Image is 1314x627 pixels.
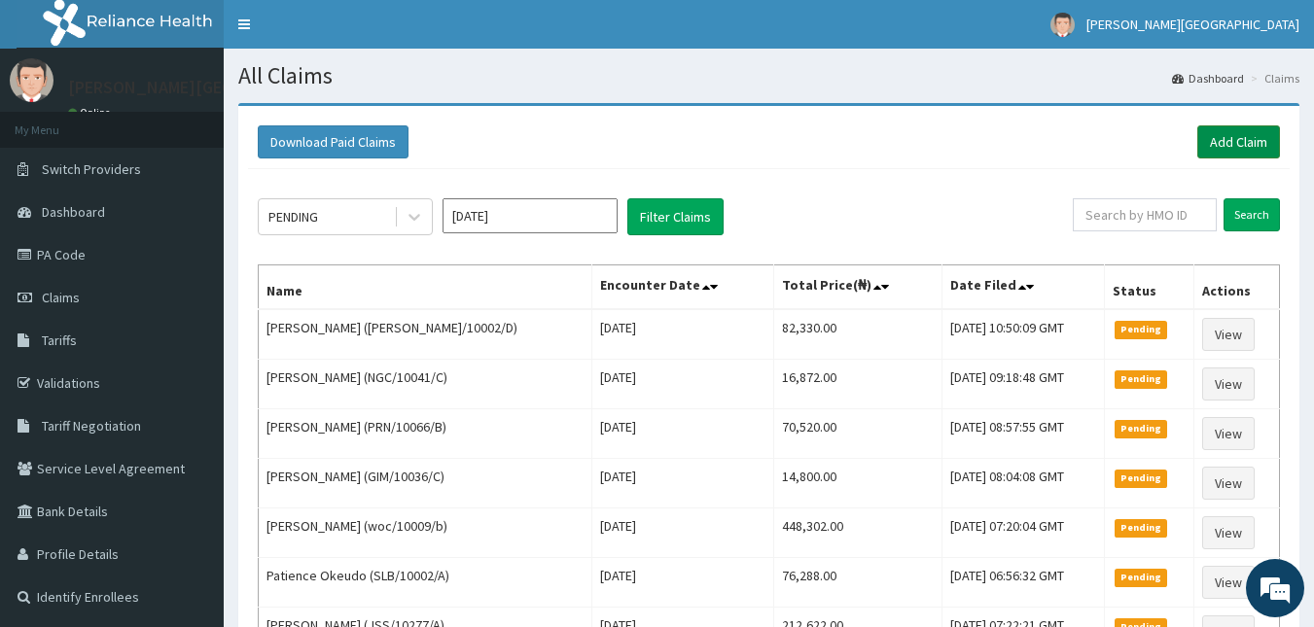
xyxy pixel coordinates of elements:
[1202,516,1255,549] a: View
[68,79,356,96] p: [PERSON_NAME][GEOGRAPHIC_DATA]
[627,198,724,235] button: Filter Claims
[259,409,592,459] td: [PERSON_NAME] (PRN/10066/B)
[773,508,941,558] td: 448,302.00
[591,508,773,558] td: [DATE]
[258,125,408,158] button: Download Paid Claims
[1104,265,1193,310] th: Status
[1224,198,1280,231] input: Search
[591,558,773,608] td: [DATE]
[591,265,773,310] th: Encounter Date
[941,409,1104,459] td: [DATE] 08:57:55 GMT
[42,160,141,178] span: Switch Providers
[1115,470,1168,487] span: Pending
[1073,198,1217,231] input: Search by HMO ID
[773,459,941,508] td: 14,800.00
[1115,569,1168,586] span: Pending
[259,459,592,508] td: [PERSON_NAME] (GIM/10036/C)
[941,558,1104,608] td: [DATE] 06:56:32 GMT
[941,265,1104,310] th: Date Filed
[1172,70,1244,87] a: Dashboard
[941,309,1104,360] td: [DATE] 10:50:09 GMT
[1115,321,1168,338] span: Pending
[1086,16,1299,33] span: [PERSON_NAME][GEOGRAPHIC_DATA]
[42,331,77,349] span: Tariffs
[42,417,141,435] span: Tariff Negotiation
[591,309,773,360] td: [DATE]
[941,508,1104,558] td: [DATE] 07:20:04 GMT
[773,409,941,459] td: 70,520.00
[1202,566,1255,599] a: View
[10,58,53,102] img: User Image
[42,203,105,221] span: Dashboard
[259,265,592,310] th: Name
[941,360,1104,409] td: [DATE] 09:18:48 GMT
[1202,367,1255,401] a: View
[238,63,1299,88] h1: All Claims
[1115,519,1168,537] span: Pending
[259,558,592,608] td: Patience Okeudo (SLB/10002/A)
[591,459,773,508] td: [DATE]
[1193,265,1280,310] th: Actions
[1115,370,1168,388] span: Pending
[259,508,592,558] td: [PERSON_NAME] (woc/10009/b)
[591,409,773,459] td: [DATE]
[1202,318,1255,351] a: View
[259,360,592,409] td: [PERSON_NAME] (NGC/10041/C)
[1115,420,1168,437] span: Pending
[941,459,1104,508] td: [DATE] 08:04:08 GMT
[42,289,80,306] span: Claims
[773,558,941,608] td: 76,288.00
[591,360,773,409] td: [DATE]
[1202,417,1255,450] a: View
[1246,70,1299,87] li: Claims
[773,360,941,409] td: 16,872.00
[1050,13,1075,37] img: User Image
[443,198,618,233] input: Select Month and Year
[773,309,941,360] td: 82,330.00
[259,309,592,360] td: [PERSON_NAME] ([PERSON_NAME]/10002/D)
[773,265,941,310] th: Total Price(₦)
[1202,467,1255,500] a: View
[1197,125,1280,158] a: Add Claim
[68,106,115,120] a: Online
[268,207,318,226] div: PENDING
